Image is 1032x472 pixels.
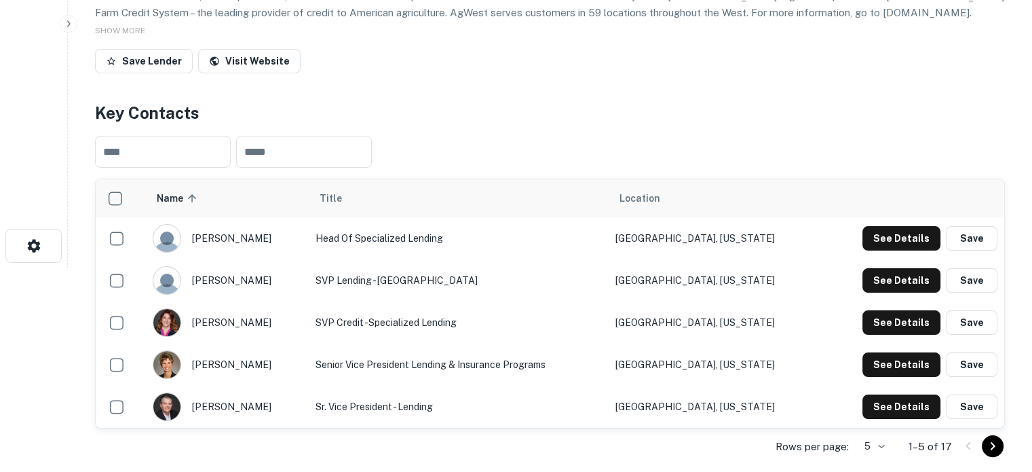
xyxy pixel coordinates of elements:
[146,179,309,217] th: Name
[946,268,997,293] button: Save
[309,259,609,302] td: SVP Lending - [GEOGRAPHIC_DATA]
[153,267,180,294] img: 9c8pery4andzj6ohjkjp54ma2
[609,302,822,344] td: [GEOGRAPHIC_DATA], [US_STATE]
[153,350,302,379] div: [PERSON_NAME]
[153,309,180,336] img: 1731798339210
[609,344,822,386] td: [GEOGRAPHIC_DATA], [US_STATE]
[609,179,822,217] th: Location
[309,179,609,217] th: Title
[96,179,1004,428] div: scrollable content
[153,266,302,295] div: [PERSON_NAME]
[153,224,302,253] div: [PERSON_NAME]
[153,225,180,252] img: 9c8pery4andzj6ohjkjp54ma2
[862,226,940,251] button: See Details
[153,393,180,420] img: 1730838819784
[198,49,301,73] a: Visit Website
[153,308,302,337] div: [PERSON_NAME]
[619,190,660,206] span: Location
[153,351,180,378] img: 1517102711051
[95,101,1005,125] h4: Key Contacts
[964,363,1032,429] iframe: Chat Widget
[157,190,201,206] span: Name
[946,395,997,419] button: Save
[309,344,609,386] td: Senior Vice President Lending & Insurance Programs
[862,395,940,419] button: See Details
[320,190,360,206] span: Title
[95,49,193,73] button: Save Lender
[609,386,822,428] td: [GEOGRAPHIC_DATA], [US_STATE]
[862,352,940,377] button: See Details
[95,26,145,35] span: SHOW MORE
[862,268,940,293] button: See Details
[776,439,849,455] p: Rows per page:
[909,439,952,455] p: 1–5 of 17
[609,259,822,302] td: [GEOGRAPHIC_DATA], [US_STATE]
[946,352,997,377] button: Save
[854,437,887,456] div: 5
[946,310,997,335] button: Save
[309,217,609,259] td: Head of Specialized Lending
[946,226,997,251] button: Save
[982,435,1004,457] button: Go to next page
[309,386,609,428] td: Sr. Vice President - Lending
[153,393,302,421] div: [PERSON_NAME]
[862,310,940,335] button: See Details
[309,302,609,344] td: SVP Credit -Specialized Lending
[609,217,822,259] td: [GEOGRAPHIC_DATA], [US_STATE]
